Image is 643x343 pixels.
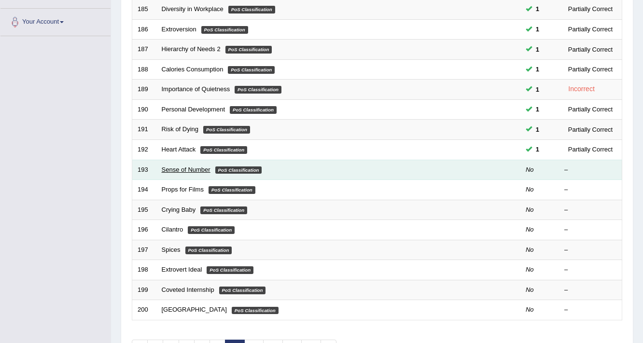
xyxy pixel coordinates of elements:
[132,260,156,280] td: 198
[532,44,543,55] span: You can still take this question
[526,206,534,213] em: No
[162,125,199,133] a: Risk of Dying
[564,185,616,194] div: –
[532,84,543,95] span: You can still take this question
[564,246,616,255] div: –
[162,206,196,213] a: Crying Baby
[0,9,111,33] a: Your Account
[235,86,281,94] em: PoS Classification
[526,226,534,233] em: No
[232,307,279,315] em: PoS Classification
[228,6,275,14] em: PoS Classification
[564,305,616,315] div: –
[132,200,156,220] td: 195
[132,59,156,80] td: 188
[203,126,250,134] em: PoS Classification
[225,46,272,54] em: PoS Classification
[526,286,534,293] em: No
[532,144,543,154] span: You can still take this question
[162,226,183,233] a: Cilantro
[564,124,616,135] div: Partially Correct
[564,44,616,55] div: Partially Correct
[132,80,156,100] td: 189
[162,246,181,253] a: Spices
[564,265,616,274] div: –
[162,306,227,313] a: [GEOGRAPHIC_DATA]
[564,104,616,114] div: Partially Correct
[162,106,225,113] a: Personal Development
[162,286,214,293] a: Coveted Internship
[526,266,534,273] em: No
[132,300,156,320] td: 200
[564,165,616,175] div: –
[564,225,616,234] div: –
[132,180,156,200] td: 194
[132,40,156,60] td: 187
[532,124,543,135] span: You can still take this question
[532,104,543,114] span: You can still take this question
[228,66,275,74] em: PoS Classification
[564,206,616,215] div: –
[526,166,534,173] em: No
[162,5,224,13] a: Diversity in Workplace
[564,64,616,74] div: Partially Correct
[162,166,210,173] a: Sense of Number
[162,26,196,33] a: Extroversion
[201,26,248,34] em: PoS Classification
[162,45,221,53] a: Hierarchy of Needs 2
[162,146,196,153] a: Heart Attack
[132,220,156,240] td: 196
[564,83,599,95] div: Incorrect
[162,266,202,273] a: Extrovert Ideal
[132,139,156,160] td: 192
[215,166,262,174] em: PoS Classification
[564,286,616,295] div: –
[207,266,253,274] em: PoS Classification
[188,226,235,234] em: PoS Classification
[162,186,204,193] a: Props for Films
[526,186,534,193] em: No
[564,4,616,14] div: Partially Correct
[219,287,266,294] em: PoS Classification
[162,85,230,93] a: Importance of Quietness
[200,206,247,214] em: PoS Classification
[132,99,156,120] td: 190
[132,19,156,40] td: 186
[185,247,232,254] em: PoS Classification
[526,306,534,313] em: No
[162,66,224,73] a: Calories Consumption
[209,186,255,194] em: PoS Classification
[526,246,534,253] em: No
[132,120,156,140] td: 191
[132,240,156,260] td: 197
[532,24,543,34] span: You can still take this question
[132,280,156,300] td: 199
[200,146,247,154] em: PoS Classification
[532,4,543,14] span: You can still take this question
[230,106,277,114] em: PoS Classification
[564,144,616,154] div: Partially Correct
[532,64,543,74] span: You can still take this question
[132,160,156,180] td: 193
[564,24,616,34] div: Partially Correct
